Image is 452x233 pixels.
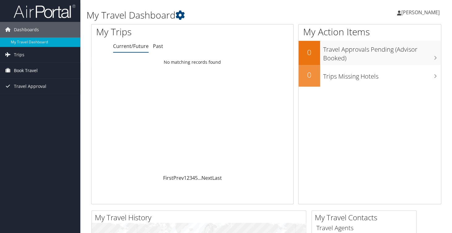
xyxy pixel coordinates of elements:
a: [PERSON_NAME] [397,3,446,22]
h3: Trips Missing Hotels [323,69,441,81]
a: First [163,175,173,181]
h2: 0 [298,47,320,58]
a: 0Trips Missing Hotels [298,65,441,87]
h3: Travel Agents [316,224,412,232]
a: Next [201,175,212,181]
span: Book Travel [14,63,38,78]
h2: My Travel Contacts [315,212,416,223]
a: Prev [173,175,184,181]
span: Travel Approval [14,79,46,94]
a: Current/Future [113,43,149,50]
span: [PERSON_NAME] [401,9,440,16]
a: 1 [184,175,186,181]
a: 4 [192,175,195,181]
a: 3 [189,175,192,181]
img: airportal-logo.png [14,4,75,19]
td: No matching records found [91,57,293,68]
h2: 0 [298,70,320,80]
h2: My Travel History [95,212,306,223]
h1: My Travel Dashboard [87,9,326,22]
span: … [197,175,201,181]
h1: My Trips [96,25,205,38]
h1: My Action Items [298,25,441,38]
a: 2 [186,175,189,181]
a: 0Travel Approvals Pending (Advisor Booked) [298,41,441,65]
h3: Travel Approvals Pending (Advisor Booked) [323,42,441,63]
span: Dashboards [14,22,39,37]
span: Trips [14,47,24,63]
a: Past [153,43,163,50]
a: Last [212,175,222,181]
a: 5 [195,175,197,181]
